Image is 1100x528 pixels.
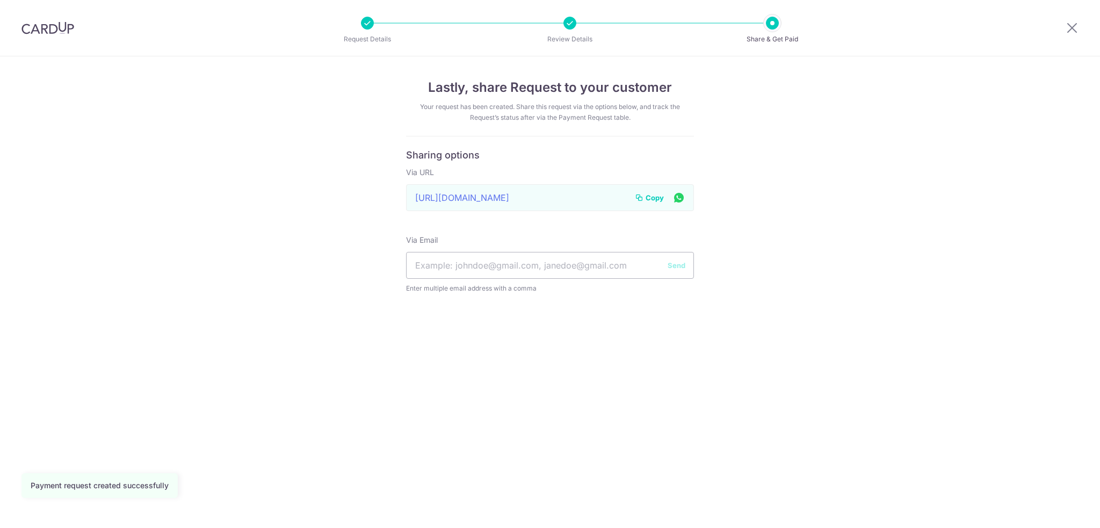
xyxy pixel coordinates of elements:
[406,149,694,162] h6: Sharing options
[530,34,610,45] p: Review Details
[406,78,694,97] h4: Lastly, share Request to your customer
[406,252,694,279] input: Example: johndoe@gmail.com, janedoe@gmail.com
[21,21,74,34] img: CardUp
[733,34,812,45] p: Share & Get Paid
[646,192,664,203] span: Copy
[31,480,169,491] div: Payment request created successfully
[635,192,664,203] button: Copy
[406,102,694,123] div: Your request has been created. Share this request via the options below, and track the Request’s ...
[406,167,434,178] label: Via URL
[406,283,694,294] span: Enter multiple email address with a comma
[406,235,438,245] label: Via Email
[668,260,685,271] button: Send
[328,34,407,45] p: Request Details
